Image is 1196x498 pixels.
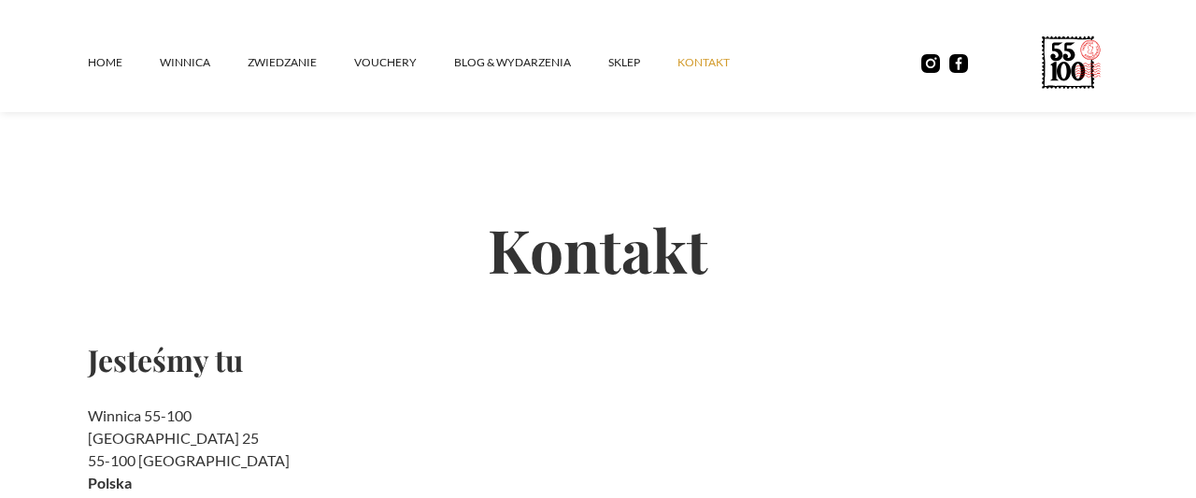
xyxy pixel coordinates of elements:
[160,35,248,91] a: winnica
[88,405,519,494] h2: Winnica 55-100 [GEOGRAPHIC_DATA] 25 55-100 [GEOGRAPHIC_DATA]
[677,35,767,91] a: kontakt
[88,345,519,375] h2: Jesteśmy tu
[248,35,354,91] a: ZWIEDZANIE
[354,35,454,91] a: vouchery
[88,474,132,491] strong: Polska
[608,35,677,91] a: SKLEP
[454,35,608,91] a: Blog & Wydarzenia
[88,153,1108,345] h2: Kontakt
[88,35,160,91] a: Home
